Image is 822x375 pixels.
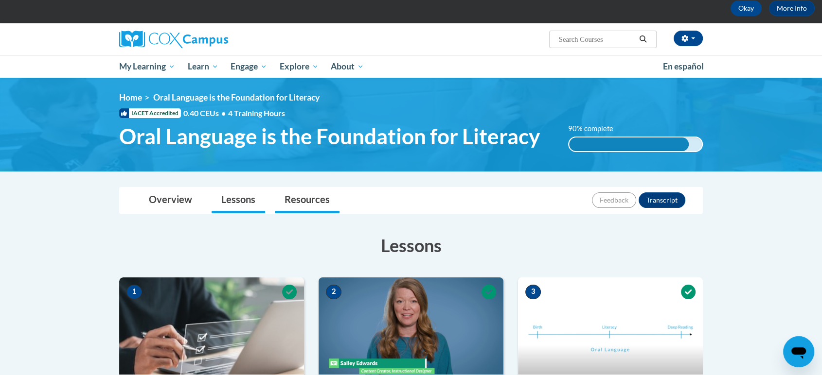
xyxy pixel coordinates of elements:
input: Search Courses [558,34,636,45]
span: Learn [188,61,218,72]
img: Cox Campus [119,31,228,48]
span: Oral Language is the Foundation for Literacy [119,123,540,149]
iframe: Button to launch messaging window [783,336,814,367]
a: Learn [181,55,225,78]
span: About [331,61,364,72]
span: Engage [231,61,267,72]
span: My Learning [119,61,175,72]
a: Overview [139,187,202,213]
a: Lessons [212,187,265,213]
span: 2 [326,285,341,299]
span: 1 [126,285,142,299]
button: Transcript [639,192,685,208]
div: Main menu [105,55,717,78]
span: Explore [280,61,319,72]
a: More Info [769,0,815,16]
a: About [325,55,371,78]
span: En español [663,61,704,71]
button: Search [636,34,650,45]
span: Oral Language is the Foundation for Literacy [153,92,320,102]
button: Feedback [592,192,636,208]
a: My Learning [113,55,181,78]
span: • [221,108,226,118]
span: 3 [525,285,541,299]
label: 90% complete [568,123,624,134]
a: Explore [273,55,325,78]
span: IACET Accredited [119,108,181,118]
span: 0.40 CEUs [183,108,228,119]
a: Cox Campus [119,31,304,48]
img: Course Image [119,277,304,375]
h3: Lessons [119,233,703,257]
a: Resources [275,187,340,213]
a: Home [119,92,142,102]
div: 90% complete [569,137,689,151]
span: 4 Training Hours [228,108,285,118]
button: Account Settings [674,31,703,46]
img: Course Image [518,277,703,375]
img: Course Image [319,277,503,375]
button: Okay [731,0,762,16]
a: En español [657,56,710,77]
a: Engage [224,55,273,78]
